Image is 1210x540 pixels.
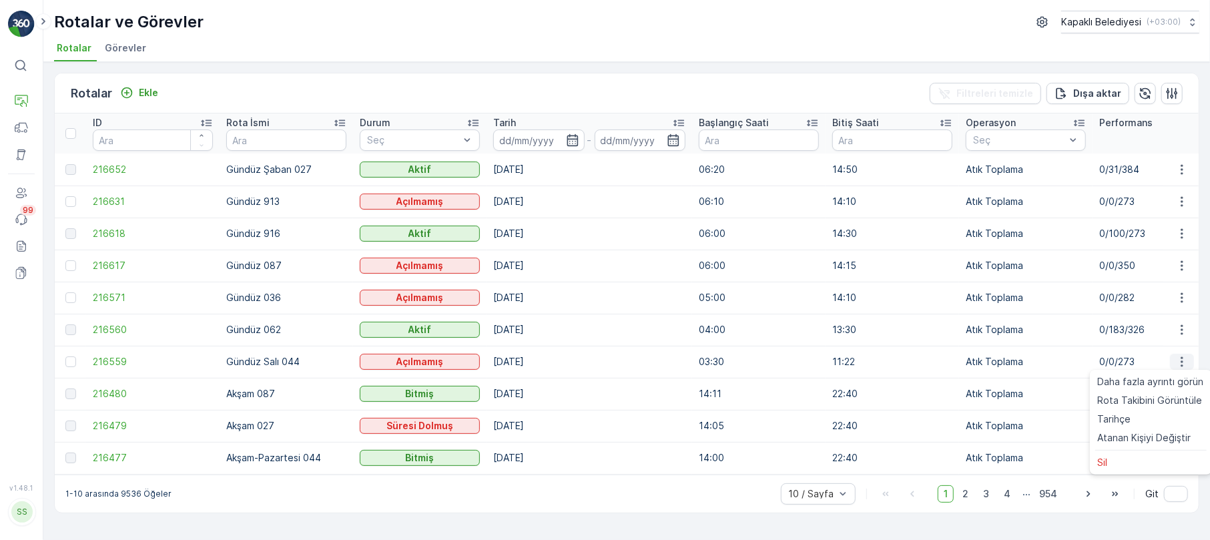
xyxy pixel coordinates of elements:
span: 3 [977,485,995,503]
span: Rotalar [57,41,91,55]
td: Atık Toplama [959,410,1093,442]
div: Toggle Row Selected [65,356,76,367]
p: ID [93,116,102,129]
button: Açılmamış [360,354,480,370]
p: Seç [973,133,1065,147]
td: 14:15 [826,250,959,282]
p: ( +03:00 ) [1147,17,1181,27]
td: 11:22 [826,346,959,378]
p: Açılmamış [396,259,444,272]
div: Toggle Row Selected [65,196,76,207]
span: 216652 [93,163,213,176]
span: Daha fazla ayrıntı görün [1098,375,1204,388]
input: dd/mm/yyyy [493,129,585,151]
p: Aktif [408,227,432,240]
td: [DATE] [487,218,692,250]
td: 06:20 [692,154,826,186]
button: Filtreleri temizle [930,83,1041,104]
p: Açılmamış [396,195,444,208]
a: 216571 [93,291,213,304]
td: [DATE] [487,346,692,378]
div: Toggle Row Selected [65,388,76,399]
td: [DATE] [487,378,692,410]
p: Durum [360,116,390,129]
button: Aktif [360,162,480,178]
div: Toggle Row Selected [65,421,76,431]
a: 216479 [93,419,213,433]
td: 06:00 [692,250,826,282]
span: 1 [938,485,954,503]
img: logo [8,11,35,37]
div: Toggle Row Selected [65,324,76,335]
td: [DATE] [487,282,692,314]
td: Gündüz 087 [220,250,353,282]
span: Rota Takibini Görüntüle [1098,394,1203,407]
span: Tarihçe [1098,413,1131,426]
td: Gündüz 036 [220,282,353,314]
td: [DATE] [487,186,692,218]
a: 99 [8,206,35,233]
input: Ara [93,129,213,151]
div: Toggle Row Selected [65,228,76,239]
td: 14:10 [826,282,959,314]
td: Atık Toplama [959,442,1093,474]
td: Akşam 027 [220,410,353,442]
p: Operasyon [966,116,1016,129]
td: 14:00 [692,442,826,474]
span: Sil [1098,456,1108,469]
span: 2 [956,485,974,503]
td: Atık Toplama [959,218,1093,250]
td: 14:50 [826,154,959,186]
td: 14:11 [692,378,826,410]
p: Aktif [408,323,432,336]
td: 03:30 [692,346,826,378]
td: 14:10 [826,186,959,218]
input: dd/mm/yyyy [595,129,686,151]
p: Başlangıç Saati [699,116,769,129]
span: Git [1145,487,1159,501]
td: Atık Toplama [959,282,1093,314]
p: Rotalar ve Görevler [54,11,204,33]
button: Kapaklı Belediyesi(+03:00) [1061,11,1199,33]
td: Gündüz 062 [220,314,353,346]
div: Toggle Row Selected [65,164,76,175]
input: Ara [699,129,819,151]
p: Bitmiş [406,387,434,400]
td: 13:30 [826,314,959,346]
td: Atık Toplama [959,186,1093,218]
p: Dışa aktar [1073,87,1121,100]
p: Bitmiş [406,451,434,465]
a: Daha fazla ayrıntı görün [1093,372,1209,391]
span: Görevler [105,41,146,55]
a: 216480 [93,387,213,400]
td: 22:40 [826,378,959,410]
td: Gündüz 916 [220,218,353,250]
td: 22:40 [826,410,959,442]
p: Aktif [408,163,432,176]
button: Açılmamış [360,258,480,274]
span: Atanan Kişiyi Değiştir [1098,431,1191,445]
p: 1-10 arasında 9536 Öğeler [65,489,172,499]
a: 216631 [93,195,213,208]
td: Atık Toplama [959,250,1093,282]
a: 216477 [93,451,213,465]
td: 06:10 [692,186,826,218]
button: Süresi Dolmuş [360,418,480,434]
p: Tarih [493,116,516,129]
button: Aktif [360,322,480,338]
td: Atık Toplama [959,154,1093,186]
td: [DATE] [487,442,692,474]
p: Bitiş Saati [832,116,879,129]
td: Gündüz Salı 044 [220,346,353,378]
p: Açılmamış [396,291,444,304]
td: 05:00 [692,282,826,314]
button: Ekle [115,85,164,101]
a: Rota Takibini Görüntüle [1093,391,1209,410]
span: v 1.48.1 [8,484,35,492]
td: Atık Toplama [959,378,1093,410]
td: [DATE] [487,314,692,346]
